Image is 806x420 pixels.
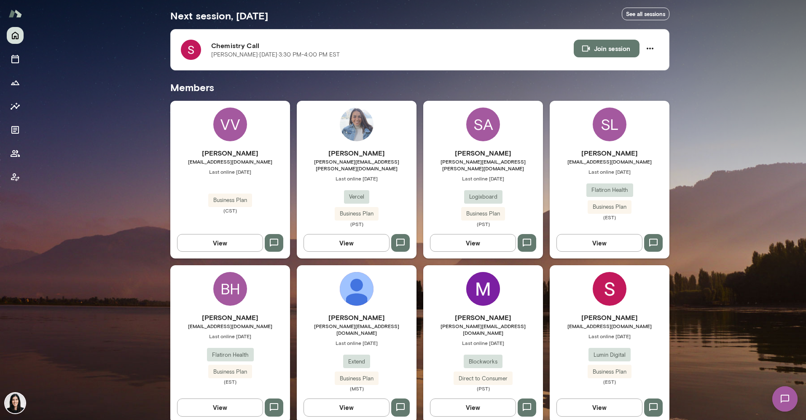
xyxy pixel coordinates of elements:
[550,312,669,323] h6: [PERSON_NAME]
[588,203,631,211] span: Business Plan
[297,175,416,182] span: Last online [DATE]
[211,51,340,59] p: [PERSON_NAME] · [DATE] · 3:30 PM-4:00 PM EST
[550,214,669,221] span: (EST)
[550,158,669,165] span: [EMAIL_ADDRESS][DOMAIN_NAME]
[423,323,543,336] span: [PERSON_NAME][EMAIL_ADDRESS][DOMAIN_NAME]
[464,358,502,366] span: Blockworks
[423,175,543,182] span: Last online [DATE]
[423,385,543,392] span: (PST)
[207,351,254,359] span: Flatiron Health
[7,169,24,186] button: Client app
[297,323,416,336] span: [PERSON_NAME][EMAIL_ADDRESS][DOMAIN_NAME]
[170,323,290,329] span: [EMAIL_ADDRESS][DOMAIN_NAME]
[461,210,505,218] span: Business Plan
[622,8,669,21] a: See all sessions
[304,234,390,252] button: View
[170,378,290,385] span: (EST)
[297,158,416,172] span: [PERSON_NAME][EMAIL_ADDRESS][PERSON_NAME][DOMAIN_NAME]
[213,108,247,141] div: VV
[7,145,24,162] button: Members
[213,272,247,306] div: BH
[177,234,263,252] button: View
[588,351,631,359] span: Lumin Digital
[170,312,290,323] h6: [PERSON_NAME]
[335,374,379,383] span: Business Plan
[297,385,416,392] span: (MST)
[170,158,290,165] span: [EMAIL_ADDRESS][DOMAIN_NAME]
[588,368,631,376] span: Business Plan
[550,323,669,329] span: [EMAIL_ADDRESS][DOMAIN_NAME]
[297,148,416,158] h6: [PERSON_NAME]
[423,158,543,172] span: [PERSON_NAME][EMAIL_ADDRESS][PERSON_NAME][DOMAIN_NAME]
[304,398,390,416] button: View
[297,339,416,346] span: Last online [DATE]
[340,108,373,141] img: Amanda Tarkenton
[7,121,24,138] button: Documents
[464,193,502,201] span: Logixboard
[297,221,416,227] span: (PST)
[8,5,22,22] img: Mento
[170,9,268,22] h5: Next session, [DATE]
[550,168,669,175] span: Last online [DATE]
[550,333,669,339] span: Last online [DATE]
[170,207,290,214] span: (CST)
[208,368,252,376] span: Business Plan
[454,374,513,383] span: Direct to Consumer
[7,74,24,91] button: Growth Plan
[550,148,669,158] h6: [PERSON_NAME]
[7,51,24,67] button: Sessions
[593,272,626,306] img: Stephanie Celeste
[574,40,639,57] button: Join session
[5,393,25,413] img: Katrina Bilella
[343,358,370,366] span: Extend
[344,193,369,201] span: Vercel
[593,108,626,141] div: SL
[466,108,500,141] div: SA
[466,272,500,306] img: Mikaela Kirby
[170,81,669,94] h5: Members
[423,148,543,158] h6: [PERSON_NAME]
[297,312,416,323] h6: [PERSON_NAME]
[423,312,543,323] h6: [PERSON_NAME]
[423,221,543,227] span: (PST)
[556,398,642,416] button: View
[340,272,373,306] img: Dani Berte
[177,398,263,416] button: View
[550,378,669,385] span: (EST)
[423,339,543,346] span: Last online [DATE]
[7,27,24,44] button: Home
[7,98,24,115] button: Insights
[430,398,516,416] button: View
[170,168,290,175] span: Last online [DATE]
[170,148,290,158] h6: [PERSON_NAME]
[430,234,516,252] button: View
[211,40,574,51] h6: Chemistry Call
[335,210,379,218] span: Business Plan
[170,333,290,339] span: Last online [DATE]
[208,196,252,205] span: Business Plan
[556,234,642,252] button: View
[586,186,633,194] span: Flatiron Health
